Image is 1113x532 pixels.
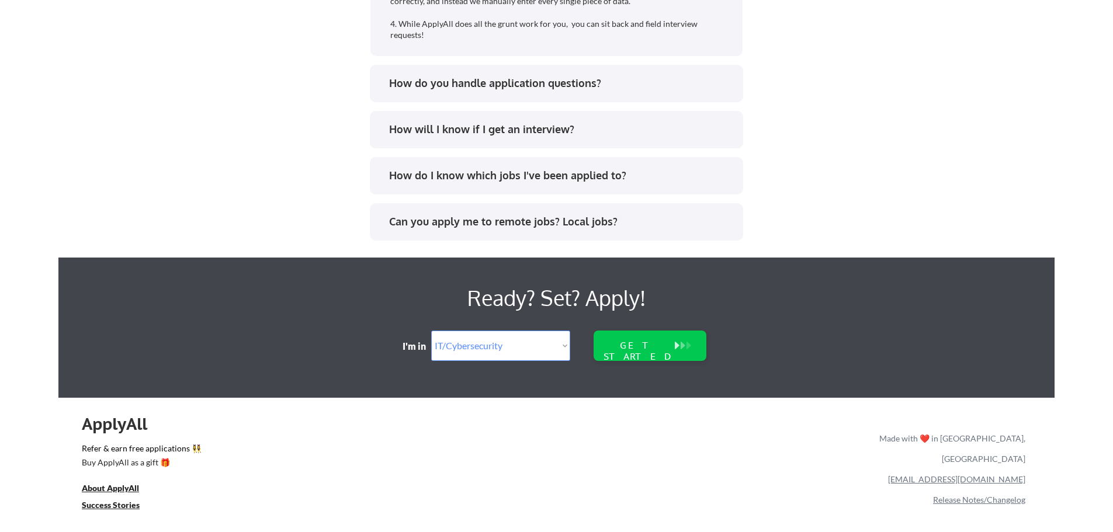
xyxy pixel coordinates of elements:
a: Refer & earn free applications 👯‍♀️ [82,444,635,457]
div: How do I know which jobs I've been applied to? [389,168,732,183]
div: How do you handle application questions? [389,76,732,91]
div: GET STARTED [601,340,676,362]
div: I'm in [403,340,434,353]
a: [EMAIL_ADDRESS][DOMAIN_NAME] [888,474,1025,484]
a: About ApplyAll [82,482,155,497]
div: Buy ApplyAll as a gift 🎁 [82,458,199,467]
div: Ready? Set? Apply! [222,281,891,315]
div: Can you apply me to remote jobs? Local jobs? [389,214,732,229]
div: ApplyAll [82,414,161,434]
div: How will I know if I get an interview? [389,122,732,137]
a: Release Notes/Changelog [933,495,1025,505]
u: About ApplyAll [82,483,139,493]
div: Made with ❤️ in [GEOGRAPHIC_DATA], [GEOGRAPHIC_DATA] [875,428,1025,469]
a: Buy ApplyAll as a gift 🎁 [82,457,199,471]
a: Success Stories [82,499,155,514]
u: Success Stories [82,500,140,510]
